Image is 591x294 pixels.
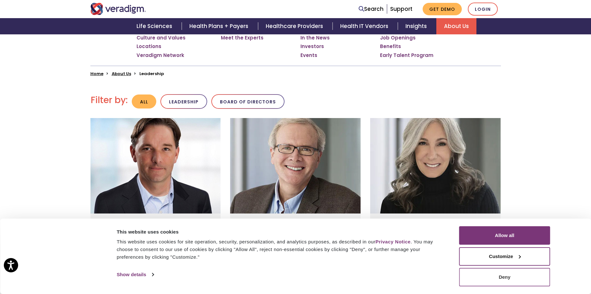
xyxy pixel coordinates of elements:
div: This website uses cookies [117,228,445,236]
a: Meet the Experts [221,35,264,41]
a: Job Openings [380,35,416,41]
a: Early Talent Program [380,52,433,59]
a: Support [390,5,412,13]
img: Veradigm logo [90,3,146,15]
button: Deny [459,268,550,286]
a: Healthcare Providers [258,18,333,34]
a: Home [90,71,103,77]
button: All [132,94,156,109]
a: Health Plans + Payers [182,18,258,34]
h2: Filter by: [91,95,128,106]
a: Search [359,5,383,13]
a: Insights [398,18,436,34]
iframe: Drift Chat Widget [559,262,583,286]
div: This website uses cookies for site operation, security, personalization, and analytics purposes, ... [117,238,445,261]
a: Login [468,3,498,16]
a: About Us [112,71,131,77]
button: Leadership [160,94,207,109]
a: Get Demo [423,3,462,15]
button: Allow all [459,226,550,245]
a: About Us [436,18,476,34]
a: Events [300,52,317,59]
a: Veradigm Network [137,52,184,59]
a: Health IT Vendors [333,18,398,34]
a: Life Sciences [129,18,182,34]
a: In the News [300,35,330,41]
a: Show details [117,270,154,279]
a: Locations [137,43,161,50]
button: Board of Directors [211,94,285,109]
a: Investors [300,43,324,50]
a: Privacy Notice [376,239,411,244]
a: Benefits [380,43,401,50]
a: Culture and Values [137,35,186,41]
button: Customize [459,247,550,266]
